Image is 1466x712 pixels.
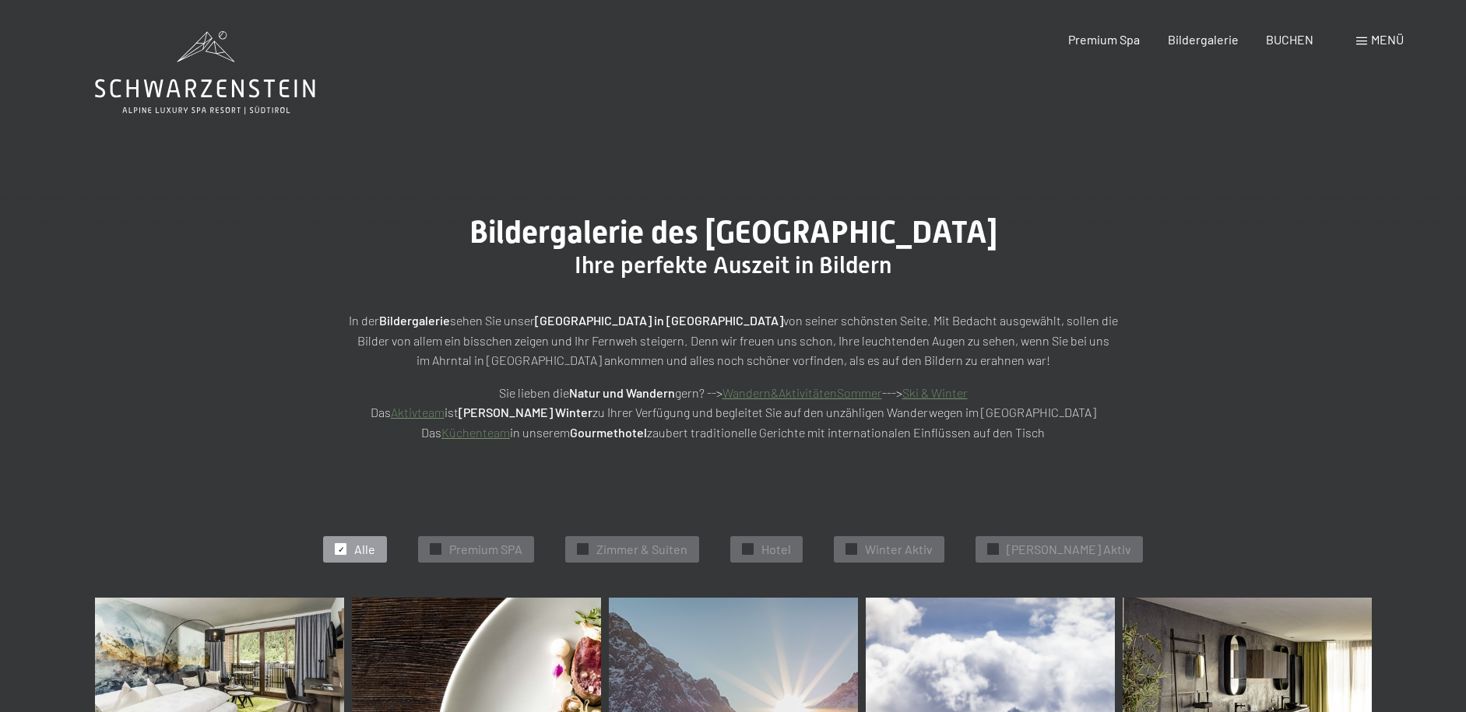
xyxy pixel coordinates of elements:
[441,425,510,440] a: Küchenteam
[391,405,445,419] a: Aktivteam
[865,541,933,558] span: Winter Aktiv
[459,405,592,419] strong: [PERSON_NAME] Winter
[761,541,791,558] span: Hotel
[1266,32,1313,47] a: BUCHEN
[580,544,586,555] span: ✓
[745,544,751,555] span: ✓
[354,541,375,558] span: Alle
[449,541,522,558] span: Premium SPA
[379,313,450,328] strong: Bildergalerie
[1168,32,1239,47] a: Bildergalerie
[1371,32,1404,47] span: Menü
[433,544,439,555] span: ✓
[575,251,891,279] span: Ihre perfekte Auszeit in Bildern
[990,544,997,555] span: ✓
[469,214,997,251] span: Bildergalerie des [GEOGRAPHIC_DATA]
[902,385,968,400] a: Ski & Winter
[1068,32,1140,47] a: Premium Spa
[569,385,675,400] strong: Natur und Wandern
[596,541,687,558] span: Zimmer & Suiten
[344,310,1123,370] p: In der sehen Sie unser von seiner schönsten Seite. Mit Bedacht ausgewählt, sollen die Bilder von ...
[849,544,855,555] span: ✓
[338,544,344,555] span: ✓
[344,383,1123,443] p: Sie lieben die gern? --> ---> Das ist zu Ihrer Verfügung und begleitet Sie auf den unzähligen Wan...
[570,425,647,440] strong: Gourmethotel
[722,385,882,400] a: Wandern&AktivitätenSommer
[535,313,783,328] strong: [GEOGRAPHIC_DATA] in [GEOGRAPHIC_DATA]
[1007,541,1131,558] span: [PERSON_NAME] Aktiv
